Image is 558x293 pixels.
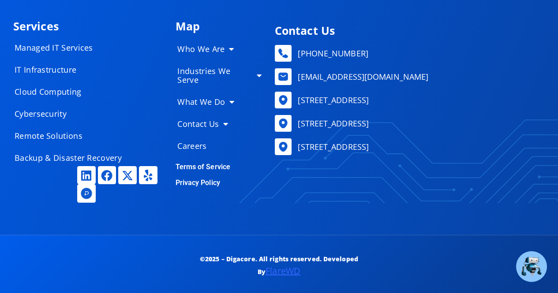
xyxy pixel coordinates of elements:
a: Contact Us [169,115,270,133]
a: [STREET_ADDRESS] [275,138,540,155]
span: [EMAIL_ADDRESS][DOMAIN_NAME] [296,70,428,83]
a: [STREET_ADDRESS] [275,92,540,108]
a: Backup & Disaster Recovery [6,149,138,167]
a: Managed IT Services [6,39,138,56]
a: Careers [169,137,270,155]
a: FlareWD [266,265,300,277]
a: Who We Are [169,40,270,58]
h4: Services [13,21,167,32]
a: [EMAIL_ADDRESS][DOMAIN_NAME] [275,68,540,85]
nav: Menu [169,40,270,155]
span: [STREET_ADDRESS] [296,140,369,153]
span: [STREET_ADDRESS] [296,93,369,107]
a: Cybersecurity [6,105,138,122]
span: [STREET_ADDRESS] [296,117,369,130]
a: Terms of Service [176,163,231,171]
a: Remote Solutions [6,127,138,145]
nav: Menu [6,39,138,167]
a: Industries We Serve [169,62,270,89]
a: Cloud Computing [6,83,138,100]
h4: Map [176,21,270,32]
a: [STREET_ADDRESS] [275,115,540,132]
a: Privacy Policy [176,178,220,187]
h4: Contact Us [275,25,540,36]
span: [PHONE_NUMBER] [296,47,368,60]
a: What We Do [169,93,270,111]
a: [PHONE_NUMBER] [275,45,540,62]
p: ©2025 – Digacore. All rights reserved. Developed By [196,253,362,278]
a: IT Infrastructure [6,61,138,78]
